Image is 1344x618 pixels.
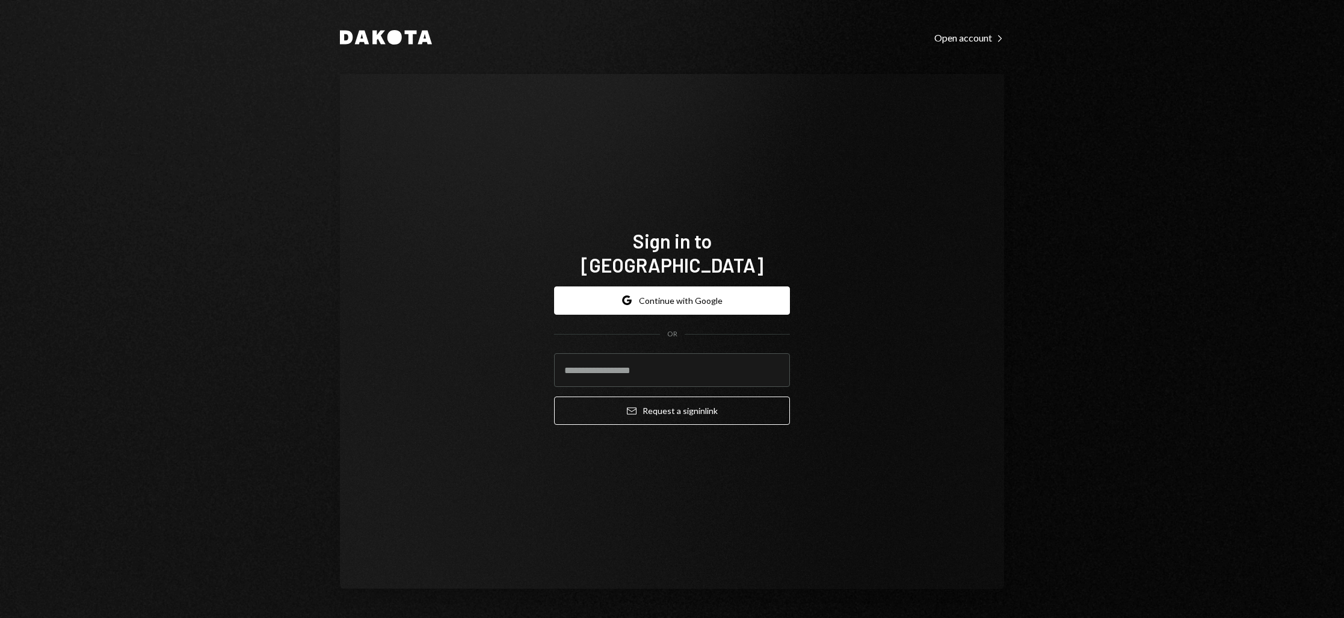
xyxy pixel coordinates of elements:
[554,286,790,315] button: Continue with Google
[554,229,790,277] h1: Sign in to [GEOGRAPHIC_DATA]
[934,32,1004,44] div: Open account
[934,31,1004,44] a: Open account
[554,397,790,425] button: Request a signinlink
[667,329,677,339] div: OR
